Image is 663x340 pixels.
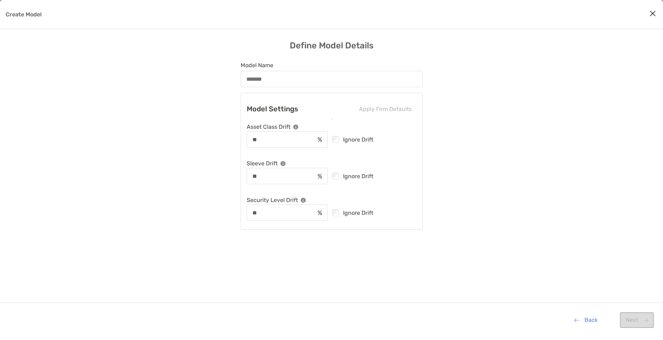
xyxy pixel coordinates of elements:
[343,210,373,216] label: Ignore Drift
[343,173,373,179] label: Ignore Drift
[247,159,278,168] p: Sleeve Drift
[293,124,298,129] img: info tooltip
[241,76,422,82] input: Model Name
[280,161,285,166] img: info tooltip
[290,41,374,51] h2: Define Model Details
[241,62,423,69] span: Model Name
[317,137,322,142] img: input icon
[568,312,603,328] button: Back
[6,10,42,19] p: Create Model
[247,105,298,113] h5: Model Settings
[343,137,373,143] label: Ignore Drift
[317,210,322,216] img: input icon
[317,174,322,179] img: input icon
[301,198,306,203] img: info tooltip
[247,196,298,204] p: Security Level Drift
[247,122,290,131] p: Asset Class Drift
[647,9,658,19] button: Close modal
